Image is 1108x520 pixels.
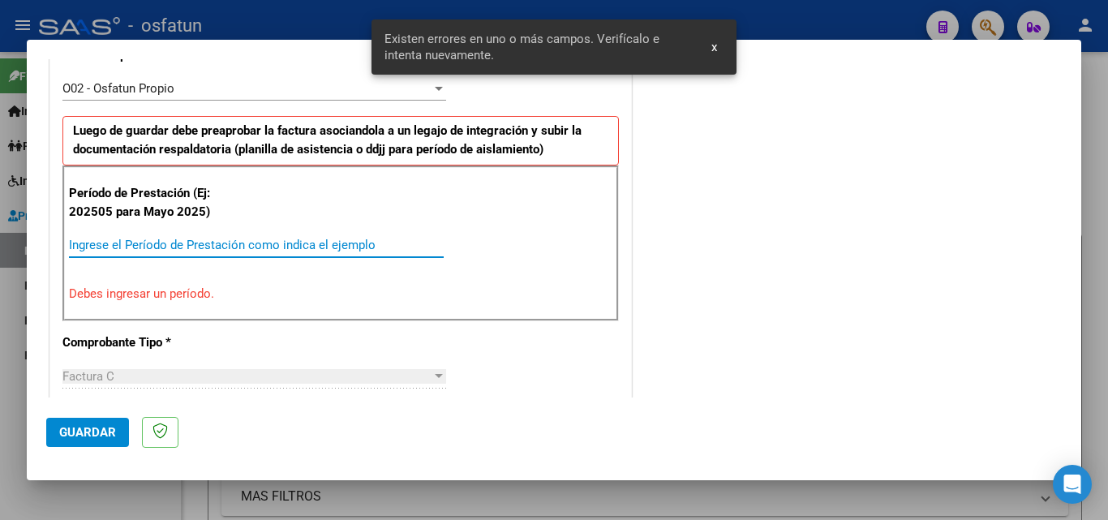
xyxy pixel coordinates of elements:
span: O02 - Osfatun Propio [62,81,174,96]
p: Debes ingresar un período. [69,285,612,303]
button: x [698,32,730,62]
span: Factura C [62,369,114,384]
p: Comprobante Tipo * [62,333,230,352]
span: Guardar [59,425,116,440]
div: Open Intercom Messenger [1053,465,1092,504]
strong: Luego de guardar debe preaprobar la factura asociandola a un legajo de integración y subir la doc... [73,123,582,157]
span: x [711,40,717,54]
span: Existen errores en uno o más campos. Verifícalo e intenta nuevamente. [384,31,693,63]
p: Período de Prestación (Ej: 202505 para Mayo 2025) [69,184,232,221]
button: Guardar [46,418,129,447]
